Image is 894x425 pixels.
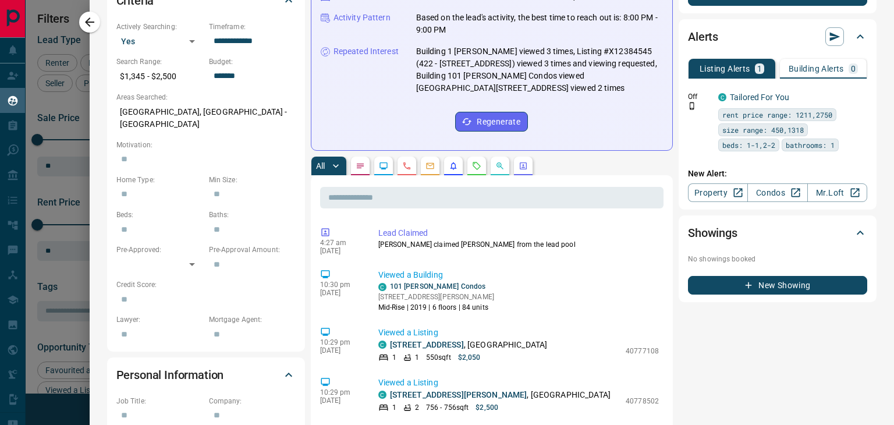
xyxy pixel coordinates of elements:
[392,352,396,363] p: 1
[209,175,296,185] p: Min Size:
[116,314,203,325] p: Lawyer:
[116,245,203,255] p: Pre-Approved:
[519,161,528,171] svg: Agent Actions
[209,22,296,32] p: Timeframe:
[320,289,361,297] p: [DATE]
[402,161,411,171] svg: Calls
[116,102,296,134] p: [GEOGRAPHIC_DATA], [GEOGRAPHIC_DATA] - [GEOGRAPHIC_DATA]
[416,12,663,36] p: Based on the lead's activity, the best time to reach out is: 8:00 PM - 9:00 PM
[320,247,361,255] p: [DATE]
[757,65,762,73] p: 1
[320,338,361,346] p: 10:29 pm
[722,124,804,136] span: size range: 450,1318
[688,102,696,110] svg: Push Notification Only
[722,139,775,151] span: beds: 1-1,2-2
[209,56,296,67] p: Budget:
[116,396,203,406] p: Job Title:
[378,269,659,281] p: Viewed a Building
[455,112,528,132] button: Regenerate
[390,390,527,399] a: [STREET_ADDRESS][PERSON_NAME]
[449,161,458,171] svg: Listing Alerts
[425,161,435,171] svg: Emails
[458,352,481,363] p: $2,050
[747,183,807,202] a: Condos
[378,239,659,250] p: [PERSON_NAME] claimed [PERSON_NAME] from the lead pool
[116,366,224,384] h2: Personal Information
[320,239,361,247] p: 4:27 am
[426,352,451,363] p: 550 sqft
[390,340,464,349] a: [STREET_ADDRESS]
[415,402,419,413] p: 2
[316,162,325,170] p: All
[390,282,486,291] a: 101 [PERSON_NAME] Condos
[416,45,663,94] p: Building 1 [PERSON_NAME] viewed 3 times, Listing #X12384545 (422 - [STREET_ADDRESS]) viewed 3 tim...
[730,93,789,102] a: Tailored For You
[116,279,296,290] p: Credit Score:
[688,168,867,180] p: New Alert:
[378,391,386,399] div: condos.ca
[378,341,386,349] div: condos.ca
[688,254,867,264] p: No showings booked
[334,12,391,24] p: Activity Pattern
[116,56,203,67] p: Search Range:
[378,377,659,389] p: Viewed a Listing
[334,45,399,58] p: Repeated Interest
[472,161,481,171] svg: Requests
[626,396,659,406] p: 40778502
[390,389,611,401] p: , [GEOGRAPHIC_DATA]
[688,27,718,46] h2: Alerts
[116,140,296,150] p: Motivation:
[722,109,832,121] span: rent price range: 1211,2750
[209,210,296,220] p: Baths:
[688,224,737,242] h2: Showings
[116,67,203,86] p: $1,345 - $2,500
[476,402,498,413] p: $2,500
[209,245,296,255] p: Pre-Approval Amount:
[688,183,748,202] a: Property
[209,314,296,325] p: Mortgage Agent:
[688,219,867,247] div: Showings
[378,302,494,313] p: Mid-Rise | 2019 | 6 floors | 84 units
[718,93,726,101] div: condos.ca
[378,227,659,239] p: Lead Claimed
[116,32,203,51] div: Yes
[426,402,469,413] p: 756 - 756 sqft
[320,388,361,396] p: 10:29 pm
[116,210,203,220] p: Beds:
[789,65,844,73] p: Building Alerts
[116,22,203,32] p: Actively Searching:
[700,65,750,73] p: Listing Alerts
[320,281,361,289] p: 10:30 pm
[688,91,711,102] p: Off
[378,292,494,302] p: [STREET_ADDRESS][PERSON_NAME]
[320,346,361,355] p: [DATE]
[116,92,296,102] p: Areas Searched:
[356,161,365,171] svg: Notes
[786,139,835,151] span: bathrooms: 1
[390,339,548,351] p: , [GEOGRAPHIC_DATA]
[209,396,296,406] p: Company:
[378,283,386,291] div: condos.ca
[320,396,361,405] p: [DATE]
[626,346,659,356] p: 40777108
[688,23,867,51] div: Alerts
[495,161,505,171] svg: Opportunities
[379,161,388,171] svg: Lead Browsing Activity
[378,327,659,339] p: Viewed a Listing
[415,352,419,363] p: 1
[116,175,203,185] p: Home Type:
[688,276,867,295] button: New Showing
[116,361,296,389] div: Personal Information
[392,402,396,413] p: 1
[807,183,867,202] a: Mr.Loft
[851,65,856,73] p: 0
